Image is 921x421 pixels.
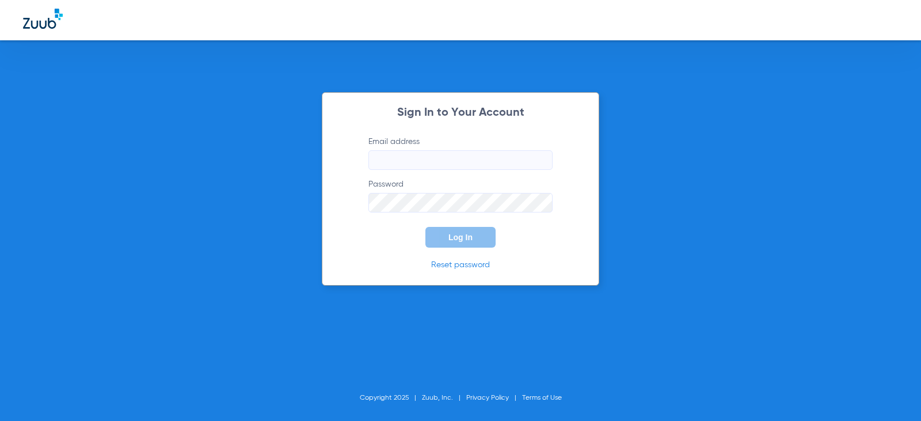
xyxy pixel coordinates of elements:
[522,395,562,401] a: Terms of Use
[368,193,553,213] input: Password
[368,136,553,170] label: Email address
[466,395,509,401] a: Privacy Policy
[425,227,496,248] button: Log In
[422,392,466,404] li: Zuub, Inc.
[448,233,473,242] span: Log In
[351,107,570,119] h2: Sign In to Your Account
[360,392,422,404] li: Copyright 2025
[368,150,553,170] input: Email address
[368,179,553,213] label: Password
[23,9,63,29] img: Zuub Logo
[431,261,490,269] a: Reset password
